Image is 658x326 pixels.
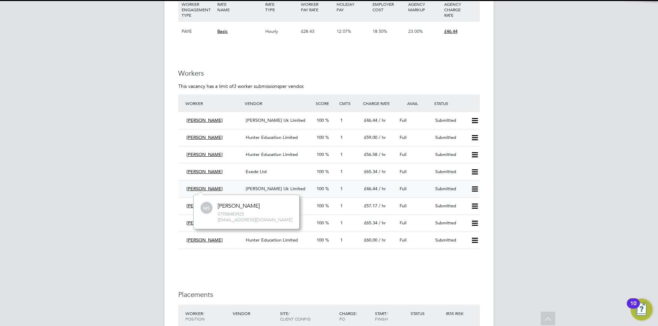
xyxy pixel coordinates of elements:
[379,117,386,123] span: / hr
[278,307,338,325] div: Site
[408,28,423,34] span: 23.00%
[340,237,343,243] span: 1
[364,117,377,123] span: £46.44
[432,115,468,126] div: Submitted
[400,169,406,174] span: Full
[379,134,386,140] span: / hr
[340,152,343,157] span: 1
[186,134,223,140] span: [PERSON_NAME]
[246,186,305,192] span: [PERSON_NAME] Uk Limited
[432,97,480,109] div: Status
[340,220,343,226] span: 1
[379,220,386,226] span: / hr
[373,28,387,34] span: 18.50%
[379,237,386,243] span: / hr
[186,117,223,123] span: [PERSON_NAME]
[339,311,357,322] span: / PO
[340,169,343,174] span: 1
[379,203,386,209] span: / hr
[364,169,377,174] span: £65.34
[317,186,324,192] span: 100
[218,211,292,217] span: 07958483925
[218,217,292,223] span: [EMAIL_ADDRESS][DOMAIN_NAME]
[317,152,324,157] span: 100
[361,97,397,109] div: Charge Rate
[379,186,386,192] span: / hr
[400,117,406,123] span: Full
[432,235,468,246] div: Submitted
[186,203,223,209] span: [PERSON_NAME]
[184,307,231,325] div: Worker
[338,307,373,325] div: Charge
[340,186,343,192] span: 1
[444,28,458,34] span: £46.44
[432,149,468,160] div: Submitted
[186,237,223,243] span: [PERSON_NAME]
[375,311,388,322] span: / Finish
[178,83,480,89] p: This vacancy has a limit of per vendor.
[264,22,299,41] div: Hourly
[409,307,444,320] div: Status
[340,117,343,123] span: 1
[337,28,351,34] span: 12.07%
[432,183,468,195] div: Submitted
[432,166,468,178] div: Submitted
[364,186,377,192] span: £46.44
[432,200,468,212] div: Submitted
[364,220,377,226] span: £65.34
[218,203,260,210] div: [PERSON_NAME]
[184,97,243,109] div: Worker
[180,22,216,41] div: PAYE
[400,237,406,243] span: Full
[317,220,324,226] span: 100
[340,134,343,140] span: 1
[185,311,205,322] span: / Position
[400,152,406,157] span: Full
[364,237,377,243] span: £60.00
[400,134,406,140] span: Full
[246,237,298,243] span: Hunter Education Limited
[364,152,377,157] span: £56.58
[379,152,386,157] span: / hr
[246,117,305,123] span: [PERSON_NAME] Uk Limited
[317,169,324,174] span: 100
[397,97,432,109] div: Avail
[631,299,653,321] button: Open Resource Center, 10 new notifications
[233,83,279,89] em: 3 worker submissions
[186,186,223,192] span: [PERSON_NAME]
[400,186,406,192] span: Full
[432,132,468,143] div: Submitted
[246,169,267,174] span: Exede Ltd
[314,97,338,109] div: Score
[400,203,406,209] span: Full
[317,237,324,243] span: 100
[246,134,298,140] span: Hunter Education Limited
[432,218,468,229] div: Submitted
[186,152,223,157] span: [PERSON_NAME]
[444,307,468,320] div: IR35 Risk
[338,97,361,109] div: Cmts
[317,203,324,209] span: 100
[280,311,310,322] span: / Client Config
[317,134,324,140] span: 100
[379,169,386,174] span: / hr
[186,169,223,174] span: [PERSON_NAME]
[364,203,377,209] span: £57.17
[246,152,298,157] span: Hunter Education Limited
[364,134,377,140] span: £59.00
[299,22,335,41] div: £28.43
[400,220,406,226] span: Full
[186,220,223,226] span: [PERSON_NAME]
[217,28,228,34] span: Basic
[630,303,636,312] div: 10
[178,290,480,299] h3: Placements
[373,307,409,325] div: Start
[200,202,212,214] span: MS
[231,307,278,320] div: Vendor
[340,203,343,209] span: 1
[243,97,314,109] div: Vendor
[317,117,324,123] span: 100
[178,69,480,78] h3: Workers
